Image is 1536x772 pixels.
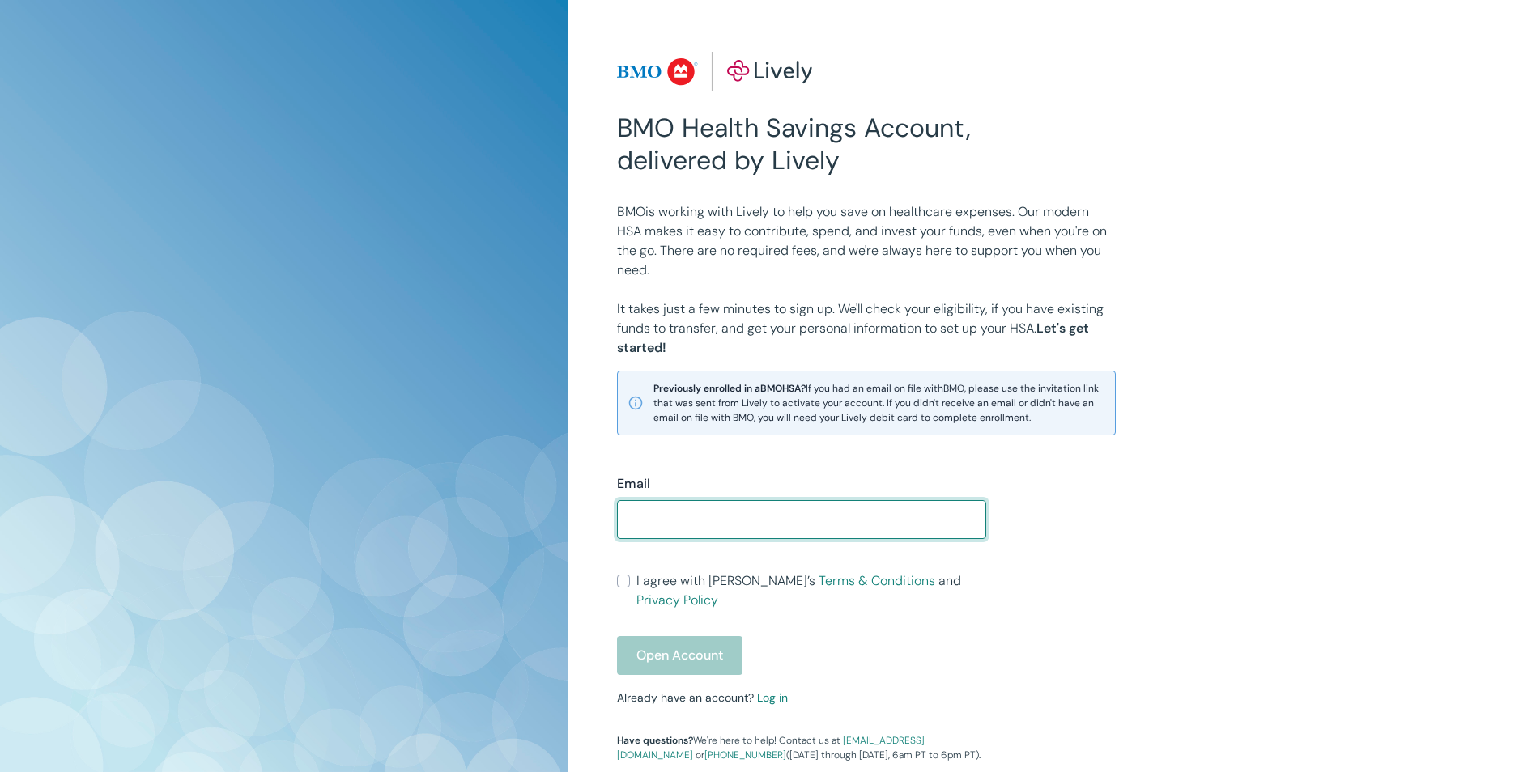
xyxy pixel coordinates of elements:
p: It takes just a few minutes to sign up. We'll check your eligibility, if you have existing funds ... [617,299,1116,358]
a: Privacy Policy [636,592,718,609]
a: Log in [757,690,788,705]
a: Terms & Conditions [819,572,935,589]
img: Lively [617,52,813,92]
strong: Have questions? [617,734,693,747]
span: I agree with [PERSON_NAME]’s and [636,571,986,610]
span: If you had an email on file with BMO , please use the invitation link that was sent from Lively t... [653,381,1105,425]
small: Already have an account? [617,690,788,705]
label: Email [617,474,650,494]
p: We're here to help! Contact us at or ([DATE] through [DATE], 6am PT to 6pm PT). [617,733,986,762]
a: [PHONE_NUMBER] [704,749,786,761]
strong: Previously enrolled in a BMO HSA? [653,382,806,395]
h2: BMO Health Savings Account, delivered by Lively [617,112,986,176]
p: BMO is working with Lively to help you save on healthcare expenses. Our modern HSA makes it easy ... [617,202,1116,280]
